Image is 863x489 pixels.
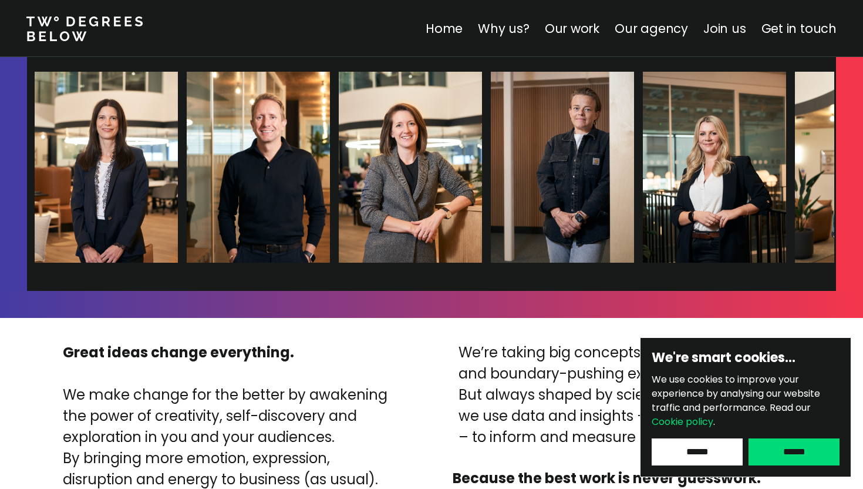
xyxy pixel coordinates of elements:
[584,72,727,263] img: Halina
[652,415,713,428] a: Cookie policy
[453,468,761,488] strong: Because the best work is never guesswork.
[426,20,463,37] a: Home
[761,20,837,37] a: Get in touch
[652,401,811,428] span: Read our .
[478,20,530,37] a: Why us?
[459,342,755,448] p: We’re taking big concepts, brilliant stories and boundary-pushing experiences. But always shaped ...
[652,349,840,367] h6: We're smart cookies…
[615,20,688,37] a: Our agency
[652,373,840,429] p: We use cookies to improve your experience by analysing our website traffic and performance.
[63,343,294,362] strong: Great ideas change everything.
[432,72,575,263] img: Dani
[280,72,423,263] img: Gemma
[545,20,599,37] a: Our work
[128,72,271,263] img: James
[703,20,746,37] a: Join us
